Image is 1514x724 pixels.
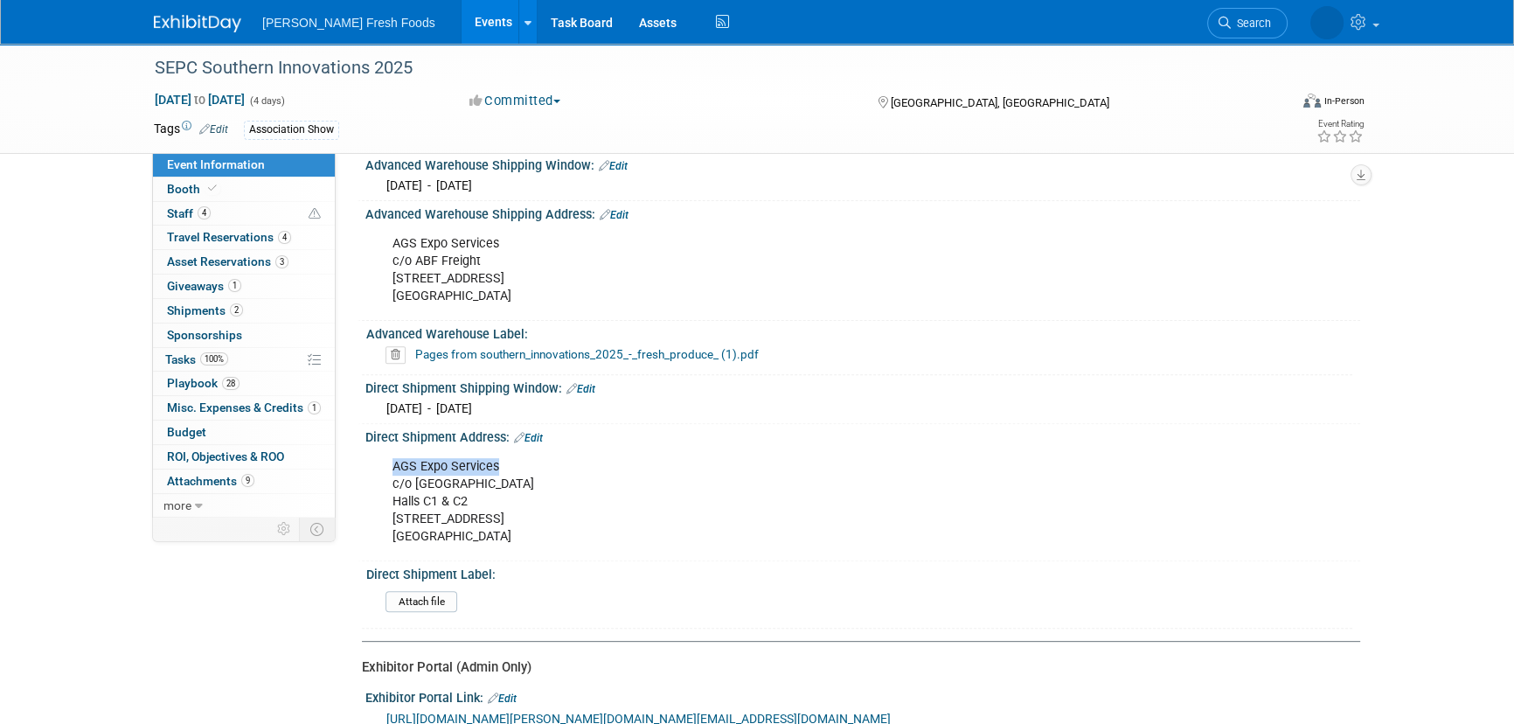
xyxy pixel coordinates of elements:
[228,279,241,292] span: 1
[167,182,220,196] span: Booth
[365,375,1360,398] div: Direct Shipment Shipping Window:
[153,396,335,420] a: Misc. Expenses & Credits1
[366,321,1352,343] div: Advanced Warehouse Label:
[244,121,339,139] div: Association Show
[1303,94,1321,108] img: Format-Inperson.png
[415,347,759,361] a: Pages from southern_innovations_2025_-_fresh_produce_ (1).pdf
[1310,6,1344,39] img: Courtney Law
[269,518,300,540] td: Personalize Event Tab Strip
[365,424,1360,447] div: Direct Shipment Address:
[167,230,291,244] span: Travel Reservations
[153,275,335,298] a: Giveaways1
[153,250,335,274] a: Asset Reservations3
[198,206,211,219] span: 4
[488,693,517,705] a: Edit
[275,255,288,268] span: 3
[309,206,321,222] span: Potential Scheduling Conflict -- at least one attendee is tagged in another overlapping event.
[167,376,240,390] span: Playbook
[890,96,1108,109] span: [GEOGRAPHIC_DATA], [GEOGRAPHIC_DATA]
[365,201,1360,224] div: Advanced Warehouse Shipping Address:
[153,153,335,177] a: Event Information
[153,202,335,226] a: Staff4
[380,449,1168,554] div: AGS Expo Services c/o [GEOGRAPHIC_DATA] Halls C1 & C2 [STREET_ADDRESS] [GEOGRAPHIC_DATA]
[1231,17,1271,30] span: Search
[154,120,228,140] td: Tags
[199,123,228,136] a: Edit
[191,93,208,107] span: to
[153,348,335,372] a: Tasks100%
[1207,8,1288,38] a: Search
[600,209,629,221] a: Edit
[386,401,472,415] span: [DATE] - [DATE]
[165,352,228,366] span: Tasks
[362,658,1347,677] div: Exhibitor Portal (Admin Only)
[514,432,543,444] a: Edit
[1323,94,1365,108] div: In-Person
[365,685,1360,707] div: Exhibitor Portal Link:
[153,470,335,493] a: Attachments9
[153,324,335,347] a: Sponsorships
[566,383,595,395] a: Edit
[167,206,211,220] span: Staff
[1184,91,1365,117] div: Event Format
[163,498,191,512] span: more
[167,279,241,293] span: Giveaways
[167,400,321,414] span: Misc. Expenses & Credits
[167,449,284,463] span: ROI, Objectives & ROO
[153,421,335,444] a: Budget
[200,352,228,365] span: 100%
[149,52,1261,84] div: SEPC Southern Innovations 2025
[167,157,265,171] span: Event Information
[154,15,241,32] img: ExhibitDay
[230,303,243,317] span: 2
[386,178,472,192] span: [DATE] - [DATE]
[153,494,335,518] a: more
[365,152,1360,175] div: Advanced Warehouse Shipping Window:
[278,231,291,244] span: 4
[153,372,335,395] a: Playbook28
[153,299,335,323] a: Shipments2
[222,377,240,390] span: 28
[167,303,243,317] span: Shipments
[262,16,435,30] span: [PERSON_NAME] Fresh Foods
[153,445,335,469] a: ROI, Objectives & ROO
[208,184,217,193] i: Booth reservation complete
[308,401,321,414] span: 1
[366,561,1352,583] div: Direct Shipment Label:
[167,425,206,439] span: Budget
[248,95,285,107] span: (4 days)
[167,328,242,342] span: Sponsorships
[241,474,254,487] span: 9
[300,518,336,540] td: Toggle Event Tabs
[154,92,246,108] span: [DATE] [DATE]
[153,178,335,201] a: Booth
[385,349,413,361] a: Delete attachment?
[167,474,254,488] span: Attachments
[463,92,567,110] button: Committed
[380,226,1168,314] div: AGS Expo Services c/o ABF Freight [STREET_ADDRESS] [GEOGRAPHIC_DATA]
[599,160,628,172] a: Edit
[1316,120,1364,129] div: Event Rating
[167,254,288,268] span: Asset Reservations
[153,226,335,249] a: Travel Reservations4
